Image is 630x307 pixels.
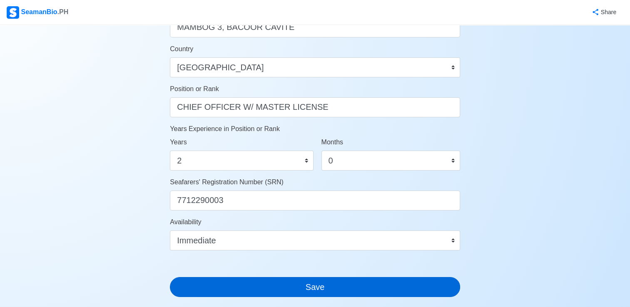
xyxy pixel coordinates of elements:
[170,137,187,147] label: Years
[170,124,460,134] p: Years Experience in Position or Rank
[170,217,201,227] label: Availability
[321,137,343,147] label: Months
[170,44,193,54] label: Country
[170,277,460,297] button: Save
[7,6,68,19] div: SeamanBio
[170,191,460,210] input: ex. 1234567890
[57,8,69,15] span: .PH
[170,97,460,117] input: ex. 2nd Officer w/ Master License
[170,178,283,186] span: Seafarers' Registration Number (SRN)
[7,6,19,19] img: Logo
[583,4,623,20] button: Share
[170,85,219,92] span: Position or Rank
[170,17,460,37] input: ex. Pooc Occidental, Tubigon, Bohol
